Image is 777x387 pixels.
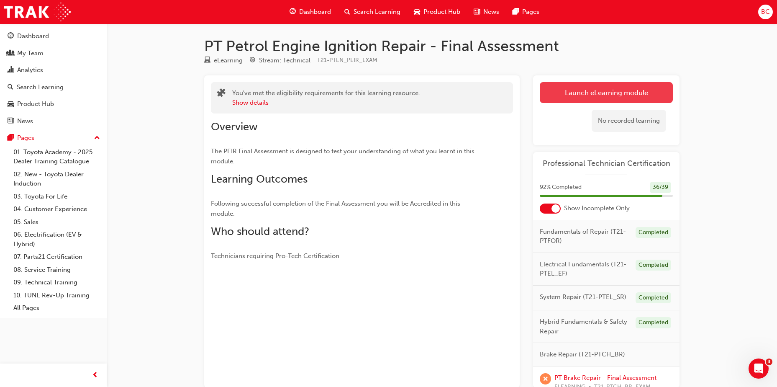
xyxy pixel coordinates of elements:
[506,3,546,21] a: pages-iconPages
[513,7,519,17] span: pages-icon
[111,282,140,288] span: Messages
[214,56,243,65] div: eLearning
[636,260,671,271] div: Completed
[540,183,582,192] span: 92 % Completed
[10,216,103,229] a: 05. Sales
[17,16,59,29] img: logo
[17,65,43,75] div: Analytics
[338,3,407,21] a: search-iconSearch Learning
[211,252,339,260] span: Technicians requiring Pro-Tech Certification
[636,292,671,304] div: Completed
[84,261,167,295] button: Messages
[758,5,773,19] button: BC
[10,263,103,276] a: 08. Service Training
[3,28,103,44] a: Dashboard
[8,84,13,91] span: search-icon
[283,3,338,21] a: guage-iconDashboard
[3,114,103,129] a: News
[10,146,103,168] a: 01. Toyota Academy - 2025 Dealer Training Catalogue
[94,133,100,144] span: up-icon
[407,3,467,21] a: car-iconProduct Hub
[8,118,14,125] span: news-icon
[423,7,460,17] span: Product Hub
[290,7,296,17] span: guage-icon
[540,317,629,336] span: Hybrid Fundamentals & Safety Repair
[3,96,103,112] a: Product Hub
[317,57,377,64] span: Learning resource code
[650,182,671,193] div: 36 / 39
[766,359,772,365] span: 3
[17,83,64,92] div: Search Learning
[3,130,103,146] button: Pages
[483,7,499,17] span: News
[232,88,420,107] div: You've met the eligibility requirements for this learning resource.
[211,147,476,165] span: The PEIR Final Assessment is designed to test your understanding of what you learnt in this module.
[249,57,256,64] span: target-icon
[17,88,151,102] p: How can we help?
[540,227,629,246] span: Fundamentals of Repair (T21-PTFOR)
[636,227,671,238] div: Completed
[259,56,310,65] div: Stream: Technical
[10,289,103,302] a: 10. TUNE Rev-Up Training
[540,350,625,359] span: Brake Repair (T21-PTCH_BR)
[211,173,308,186] span: Learning Outcomes
[211,200,462,217] span: Following successful completion of the Final Assessment you will be Accredited in this module.
[249,55,310,66] div: Stream
[3,80,103,95] a: Search Learning
[204,57,210,64] span: learningResourceType_ELEARNING-icon
[10,228,103,250] a: 06. Electrification (EV & Hybrid)
[4,3,71,21] img: Trak
[354,7,400,17] span: Search Learning
[204,37,680,55] h1: PT Petrol Engine Ignition Repair - Final Assessment
[17,49,44,58] div: My Team
[522,7,539,17] span: Pages
[8,33,14,40] span: guage-icon
[3,46,103,61] a: My Team
[344,7,350,17] span: search-icon
[749,359,769,379] iframe: Intercom live chat
[17,129,140,137] div: We typically reply in a few hours
[17,31,49,41] div: Dashboard
[10,250,103,263] a: 07. Parts21 Certification
[92,370,98,381] span: prev-icon
[114,13,131,30] div: Profile image for Trak
[10,302,103,315] a: All Pages
[3,27,103,130] button: DashboardMy TeamAnalyticsSearch LearningProduct HubNews
[540,260,629,279] span: Electrical Fundamentals (T21-PTEL_EF)
[32,282,51,288] span: Home
[10,276,103,289] a: 09. Technical Training
[540,373,551,384] span: learningRecordVerb_FAIL-icon
[232,98,269,108] button: Show details
[144,13,159,28] div: Close
[8,101,14,108] span: car-icon
[17,99,54,109] div: Product Hub
[540,292,626,302] span: System Repair (T21-PTEL_SR)
[3,62,103,78] a: Analytics
[8,134,14,142] span: pages-icon
[540,159,673,168] a: Professional Technician Certification
[10,190,103,203] a: 03. Toyota For Life
[592,110,666,132] div: No recorded learning
[474,7,480,17] span: news-icon
[540,82,673,103] a: Launch eLearning module
[17,120,140,129] div: Send us a message
[8,113,159,144] div: Send us a messageWe typically reply in a few hours
[467,3,506,21] a: news-iconNews
[8,50,14,57] span: people-icon
[217,89,226,99] span: puzzle-icon
[8,67,14,74] span: chart-icon
[761,7,770,17] span: BC
[10,168,103,190] a: 02. New - Toyota Dealer Induction
[414,7,420,17] span: car-icon
[17,116,33,126] div: News
[554,374,656,382] a: PT Brake Repair - Final Assessment
[299,7,331,17] span: Dashboard
[636,317,671,328] div: Completed
[17,133,34,143] div: Pages
[17,59,151,88] p: Hi [PERSON_NAME] 👋
[211,120,258,133] span: Overview
[204,55,243,66] div: Type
